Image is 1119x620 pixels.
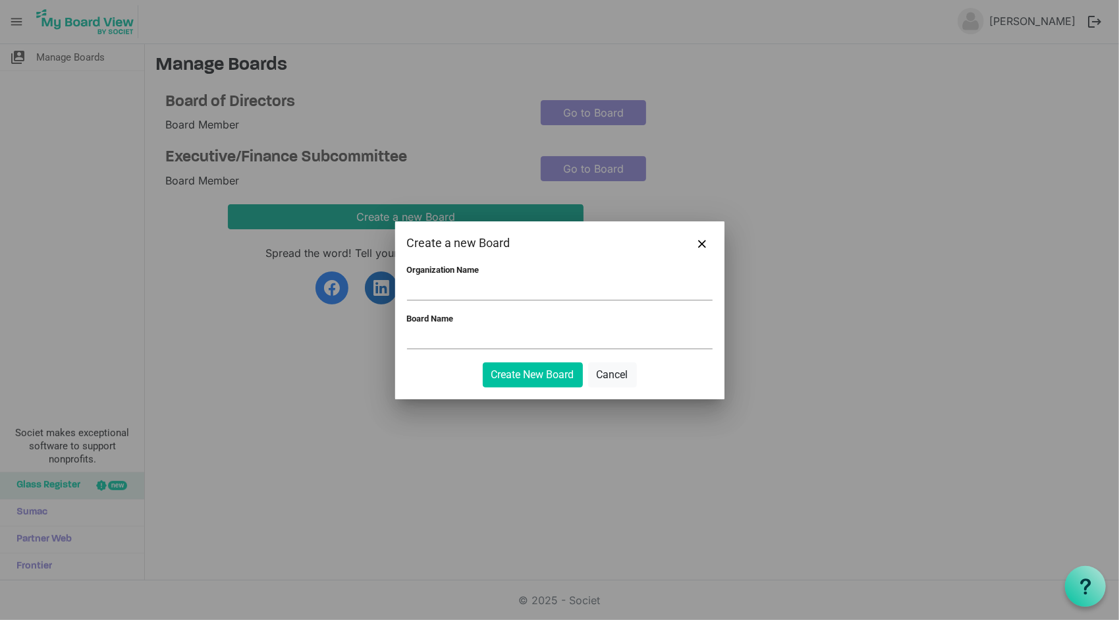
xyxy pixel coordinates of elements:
[693,233,713,253] button: Close
[407,314,454,324] label: Board Name
[483,362,583,387] button: Create New Board
[407,265,479,275] label: Organization Name
[588,362,637,387] button: Cancel
[407,233,651,253] div: Create a new Board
